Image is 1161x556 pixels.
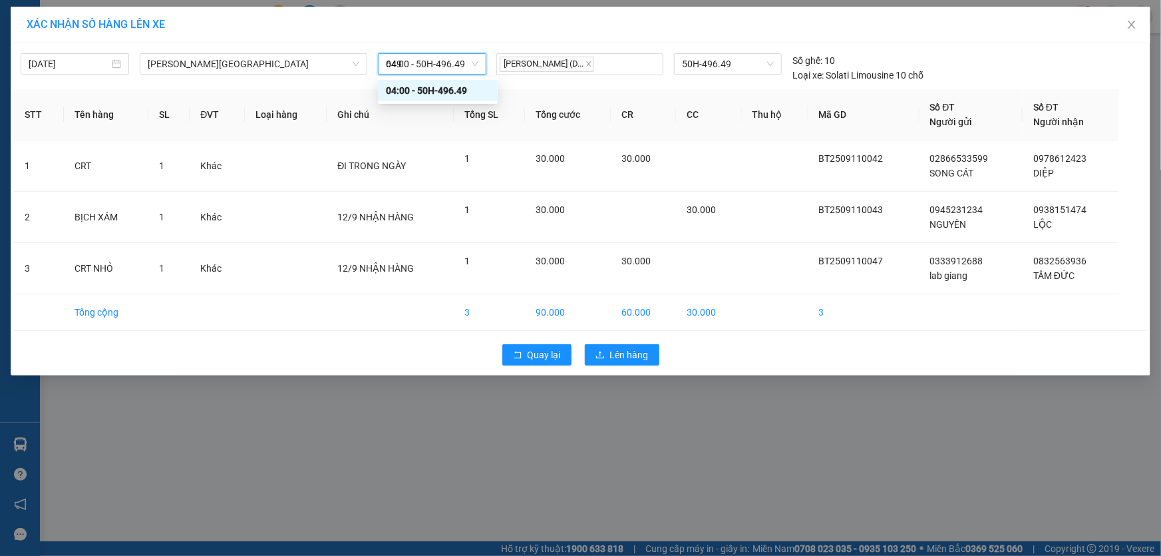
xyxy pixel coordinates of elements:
[513,350,522,361] span: rollback
[148,54,359,74] span: Hồ Chí Minh - Lộc Ninh
[1033,153,1086,164] span: 0978612423
[245,89,327,140] th: Loại hàng
[930,102,955,113] span: Số ĐT
[1126,19,1137,30] span: close
[14,140,64,192] td: 1
[819,153,884,164] span: BT2509110042
[536,204,565,215] span: 30.000
[687,204,716,215] span: 30.000
[190,243,245,294] td: Khác
[1033,117,1084,127] span: Người nhận
[930,204,983,215] span: 0945231234
[585,61,592,67] span: close
[27,18,165,31] span: XÁC NHẬN SỐ HÀNG LÊN XE
[500,57,594,72] span: [PERSON_NAME] (D...
[676,294,741,331] td: 30.000
[525,89,610,140] th: Tổng cước
[585,344,659,366] button: uploadLên hàng
[930,168,974,178] span: SONG CÁT
[595,350,605,361] span: upload
[337,160,406,171] span: ĐI TRONG NGÀY
[1033,256,1086,266] span: 0832563936
[1033,219,1052,230] span: LỘC
[676,89,741,140] th: CC
[337,263,414,274] span: 12/9 NHẬN HÀNG
[930,256,983,266] span: 0333912688
[621,256,651,266] span: 30.000
[1033,270,1075,281] span: TÂM ĐỨC
[14,89,64,140] th: STT
[502,344,572,366] button: rollbackQuay lại
[464,204,470,215] span: 1
[190,192,245,243] td: Khác
[190,89,245,140] th: ĐVT
[454,294,526,331] td: 3
[64,243,148,294] td: CRT NHỎ
[64,140,148,192] td: CRT
[792,53,822,68] span: Số ghế:
[930,117,973,127] span: Người gửi
[1033,204,1086,215] span: 0938151474
[14,243,64,294] td: 3
[327,89,454,140] th: Ghi chú
[930,270,968,281] span: lab giang
[64,192,148,243] td: BỊCH XÁM
[611,89,676,140] th: CR
[454,89,526,140] th: Tổng SL
[148,89,190,140] th: SL
[742,89,808,140] th: Thu hộ
[159,212,164,222] span: 1
[792,68,923,83] div: Solati Limousine 10 chỗ
[1033,168,1054,178] span: DIỆP
[610,348,649,362] span: Lên hàng
[337,212,414,222] span: 12/9 NHẬN HÀNG
[792,53,835,68] div: 10
[792,68,824,83] span: Loại xe:
[464,153,470,164] span: 1
[1033,102,1059,113] span: Số ĐT
[536,256,565,266] span: 30.000
[682,54,774,74] span: 50H-496.49
[14,192,64,243] td: 2
[930,219,967,230] span: NGUYÊN
[29,57,109,71] input: 12/09/2025
[808,294,919,331] td: 3
[64,89,148,140] th: Tên hàng
[819,204,884,215] span: BT2509110043
[464,256,470,266] span: 1
[611,294,676,331] td: 60.000
[808,89,919,140] th: Mã GD
[536,153,565,164] span: 30.000
[190,140,245,192] td: Khác
[621,153,651,164] span: 30.000
[525,294,610,331] td: 90.000
[1113,7,1150,44] button: Close
[159,160,164,171] span: 1
[386,54,478,74] span: 04:00 - 50H-496.49
[819,256,884,266] span: BT2509110047
[352,60,360,68] span: down
[159,263,164,274] span: 1
[528,348,561,362] span: Quay lại
[64,294,148,331] td: Tổng cộng
[930,153,989,164] span: 02866533599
